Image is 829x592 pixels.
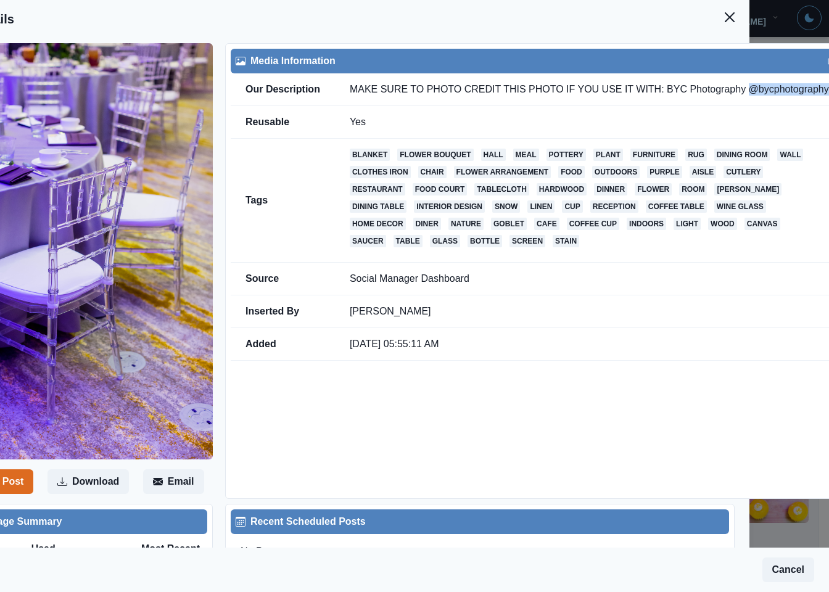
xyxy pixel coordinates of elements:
[350,200,406,213] a: dining table
[394,235,423,247] a: table
[594,183,627,195] a: dinner
[724,166,763,178] a: cutlery
[448,218,484,230] a: nature
[350,306,431,316] a: [PERSON_NAME]
[744,218,780,230] a: canvas
[513,149,539,161] a: meal
[590,200,638,213] a: reception
[350,235,386,247] a: saucer
[231,106,335,139] td: Reusable
[115,541,200,556] div: Most Recent
[717,5,742,30] button: Close
[635,183,672,195] a: flower
[231,263,335,295] td: Source
[537,183,587,195] a: hardwood
[350,183,405,195] a: restaurant
[474,183,529,195] a: tablecloth
[454,166,551,178] a: flower arrangement
[567,218,619,230] a: coffee cup
[708,218,737,230] a: wood
[231,139,335,263] td: Tags
[430,235,460,247] a: glass
[143,469,204,494] button: Email
[534,218,559,230] a: cafe
[630,149,678,161] a: furniture
[553,235,579,247] a: stain
[647,166,682,178] a: purple
[593,149,623,161] a: plant
[236,514,724,529] div: Recent Scheduled Posts
[468,235,502,247] a: bottle
[674,218,701,230] a: light
[481,149,506,161] a: hall
[509,235,545,247] a: screen
[762,557,814,582] button: Cancel
[562,200,582,213] a: cup
[397,149,473,161] a: flower bouquet
[714,183,782,195] a: [PERSON_NAME]
[47,469,129,494] button: Download
[231,534,729,569] div: No Posts...
[350,149,390,161] a: blanket
[685,149,707,161] a: rug
[491,218,527,230] a: goblet
[690,166,716,178] a: aisle
[546,149,586,161] a: pottery
[558,166,585,178] a: food
[414,200,485,213] a: interior design
[527,200,555,213] a: linen
[350,218,406,230] a: home decor
[679,183,707,195] a: room
[627,218,666,230] a: indoors
[413,183,468,195] a: food court
[31,541,116,556] div: Used
[413,218,441,230] a: diner
[492,200,520,213] a: snow
[231,73,335,106] td: Our Description
[646,200,707,213] a: coffee table
[714,149,770,161] a: dining room
[418,166,447,178] a: chair
[592,166,640,178] a: outdoors
[777,149,803,161] a: wall
[350,273,829,285] p: Social Manager Dashboard
[350,166,411,178] a: clothes iron
[714,200,766,213] a: wine glass
[231,328,335,361] td: Added
[231,295,335,328] td: Inserted By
